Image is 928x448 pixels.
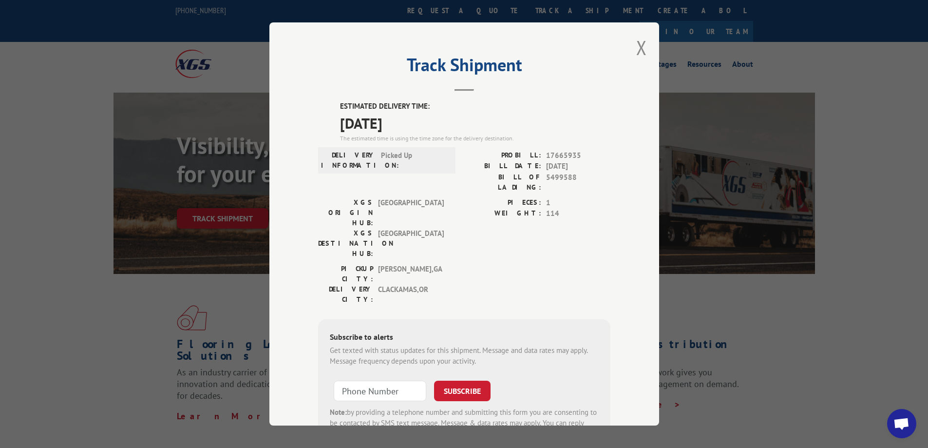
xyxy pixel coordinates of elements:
label: XGS ORIGIN HUB: [318,197,373,228]
label: PROBILL: [464,150,541,161]
label: DELIVERY CITY: [318,284,373,305]
span: [GEOGRAPHIC_DATA] [378,228,444,259]
span: Picked Up [381,150,447,171]
label: WEIGHT: [464,208,541,219]
label: PIECES: [464,197,541,209]
span: [GEOGRAPHIC_DATA] [378,197,444,228]
button: Close modal [636,35,647,60]
span: CLACKAMAS , OR [378,284,444,305]
span: 1 [546,197,610,209]
label: XGS DESTINATION HUB: [318,228,373,259]
button: SUBSCRIBE [434,381,491,401]
span: [DATE] [340,112,610,134]
span: [DATE] [546,161,610,172]
label: ESTIMATED DELIVERY TIME: [340,101,610,112]
label: BILL DATE: [464,161,541,172]
span: 5499588 [546,172,610,193]
div: by providing a telephone number and submitting this form you are consenting to be contacted by SM... [330,407,599,440]
span: 17665935 [546,150,610,161]
div: Get texted with status updates for this shipment. Message and data rates may apply. Message frequ... [330,345,599,367]
label: BILL OF LADING: [464,172,541,193]
span: [PERSON_NAME] , GA [378,264,444,284]
div: Open chat [887,409,916,438]
h2: Track Shipment [318,58,610,77]
div: Subscribe to alerts [330,331,599,345]
input: Phone Number [334,381,426,401]
label: DELIVERY INFORMATION: [321,150,376,171]
div: The estimated time is using the time zone for the delivery destination. [340,134,610,143]
strong: Note: [330,408,347,417]
span: 114 [546,208,610,219]
label: PICKUP CITY: [318,264,373,284]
